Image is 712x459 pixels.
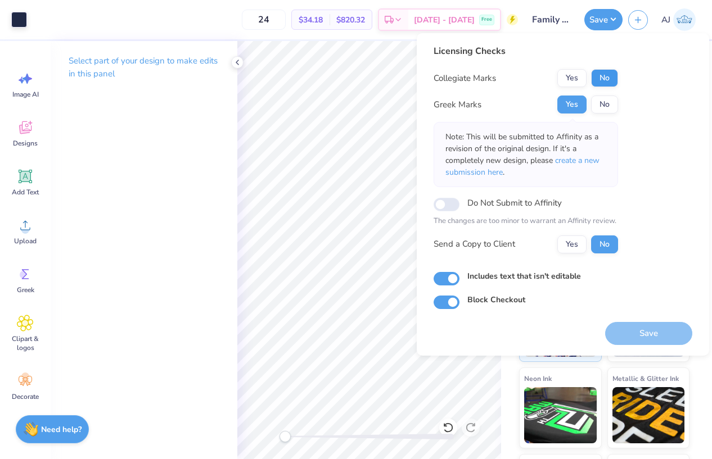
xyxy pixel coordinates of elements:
label: Block Checkout [467,294,525,306]
div: Accessibility label [280,431,291,442]
div: Licensing Checks [434,44,618,58]
button: No [591,235,618,253]
span: Decorate [12,392,39,401]
p: The changes are too minor to warrant an Affinity review. [434,216,618,227]
label: Includes text that isn't editable [467,270,581,282]
span: AJ [661,13,670,26]
input: Untitled Design [524,8,579,31]
span: Free [481,16,492,24]
span: $34.18 [299,14,323,26]
span: [DATE] - [DATE] [414,14,475,26]
span: Clipart & logos [7,334,44,352]
span: Neon Ink [524,372,552,384]
span: Image AI [12,90,39,99]
div: Collegiate Marks [434,72,496,85]
span: $820.32 [336,14,365,26]
strong: Need help? [41,424,82,435]
span: Add Text [12,188,39,197]
a: AJ [656,8,701,31]
button: Yes [557,235,587,253]
img: Metallic & Glitter Ink [612,387,685,443]
span: Greek [17,285,34,294]
span: Designs [13,139,38,148]
button: No [591,69,618,87]
div: Send a Copy to Client [434,238,515,251]
span: Upload [14,237,37,246]
span: Metallic & Glitter Ink [612,372,679,384]
button: Save [584,9,623,30]
img: Armiel John Calzada [673,8,696,31]
label: Do Not Submit to Affinity [467,196,562,210]
button: Yes [557,69,587,87]
input: – – [242,10,286,30]
img: Neon Ink [524,387,597,443]
p: Select part of your design to make edits in this panel [69,54,219,80]
button: Yes [557,96,587,113]
p: Note: This will be submitted to Affinity as a revision of the original design. If it's a complete... [445,131,606,178]
button: No [591,96,618,113]
div: Greek Marks [434,98,481,111]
